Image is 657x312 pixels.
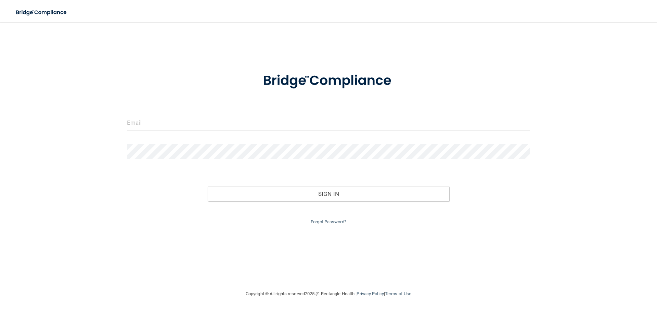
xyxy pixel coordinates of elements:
[127,115,530,130] input: Email
[311,219,346,224] a: Forgot Password?
[10,5,73,20] img: bridge_compliance_login_screen.278c3ca4.svg
[249,63,408,99] img: bridge_compliance_login_screen.278c3ca4.svg
[357,291,384,296] a: Privacy Policy
[385,291,411,296] a: Terms of Use
[204,283,453,305] div: Copyright © All rights reserved 2025 @ Rectangle Health | |
[208,186,450,201] button: Sign In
